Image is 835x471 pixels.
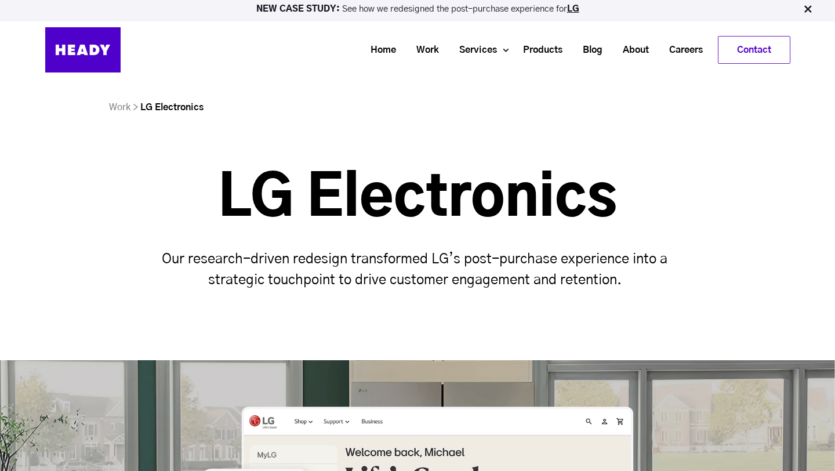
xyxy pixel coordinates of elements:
[141,171,694,227] h1: LG Electronics
[140,99,204,116] li: LG Electronics
[356,39,402,61] a: Home
[5,5,830,13] p: See how we redesigned the post-purchase experience for
[132,36,790,64] div: Navigation Menu
[445,39,503,61] a: Services
[568,39,608,61] a: Blog
[509,39,568,61] a: Products
[802,3,814,15] img: Close Bar
[608,39,655,61] a: About
[718,37,790,63] a: Contact
[109,103,138,112] a: Work >
[567,5,579,13] a: LG
[655,39,709,61] a: Careers
[45,27,121,73] img: Heady_Logo_Web-01 (1)
[256,5,342,13] strong: NEW CASE STUDY:
[402,39,445,61] a: Work
[141,249,694,291] p: Our research-driven redesign transformed LG’s post-purchase experience into a strategic touchpoin...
